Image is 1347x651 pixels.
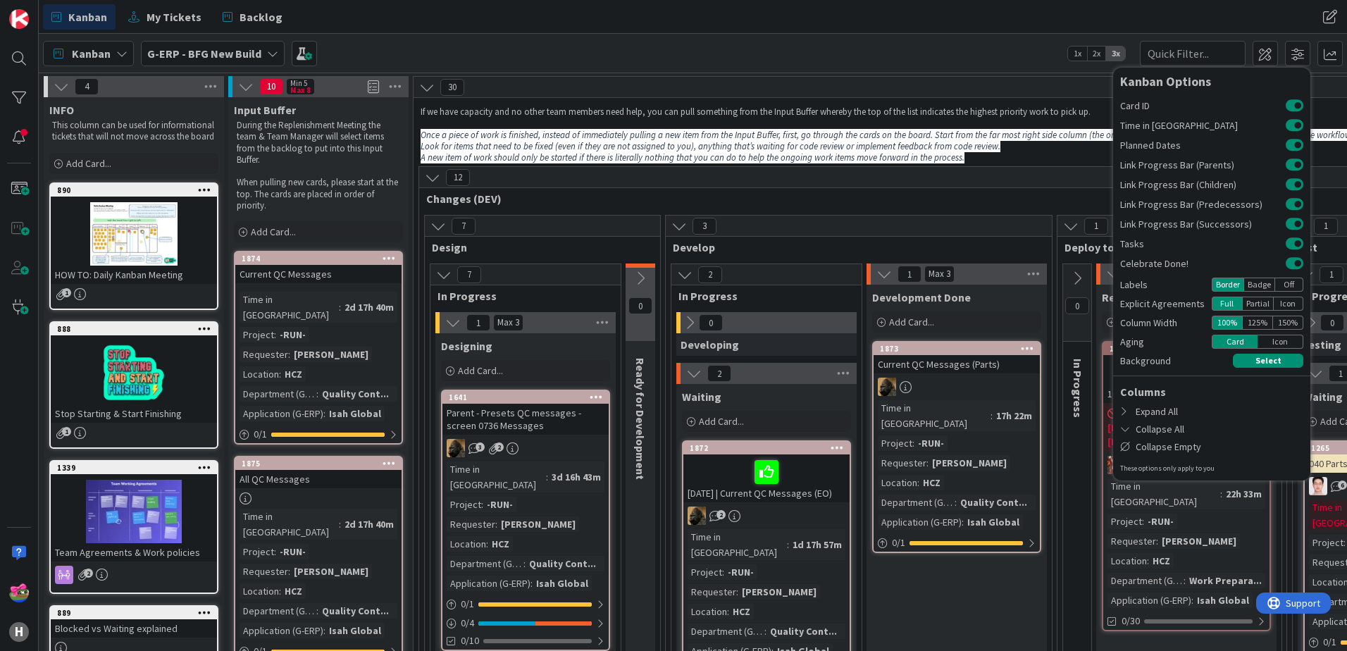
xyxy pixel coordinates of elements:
span: 0 / 4 [461,616,474,631]
span: INFO [49,103,74,117]
img: ND [447,439,465,457]
span: : [727,604,729,619]
span: 6 [1338,480,1347,490]
div: Card [1212,335,1258,349]
div: 3d 16h 43m [548,469,604,485]
div: 1339Team Agreements & Work policies [51,461,217,562]
span: In Progress [437,289,603,303]
img: Visit kanbanzone.com [9,9,29,29]
span: Input Buffer [234,103,296,117]
a: 114616.9 .2025 CD173 - Date from PO Line[DATE] By [PERSON_NAME]...[PERSON_NAME] on holiday until ... [1102,341,1271,631]
div: [PERSON_NAME] [1158,533,1240,549]
span: : [926,455,929,471]
div: Project [688,564,722,580]
span: Ready for Development [633,358,647,480]
a: 1641Parent - Presets QC messages - screen 0736 MessagesNDTime in [GEOGRAPHIC_DATA]:3d 16h 43mProj... [441,390,610,651]
div: 890 [51,184,217,197]
div: -RUN- [276,327,309,342]
div: Requester [878,455,926,471]
span: Add Card... [699,415,744,428]
span: : [274,327,276,342]
div: -RUN- [483,497,516,512]
span: : [279,583,281,599]
span: Link Progress Bar (Successors) [1120,219,1286,229]
b: [PERSON_NAME] on holiday until [DATE] [1107,421,1265,449]
div: HOW TO: Daily Kanban Meeting [51,266,217,284]
span: In Progress [678,289,844,303]
div: Off [1275,278,1303,292]
div: Requester [1107,533,1156,549]
div: JK [1103,456,1270,474]
div: 150 % [1273,316,1303,330]
span: Deploy to TEST [1064,240,1264,254]
div: 1146 [1110,344,1270,354]
div: Isah Global [964,514,1023,530]
div: Icon [1274,297,1304,311]
div: Work Prepara... [1186,573,1265,588]
div: Columns [1113,383,1310,400]
span: : [1156,533,1158,549]
span: 12 [446,169,470,186]
div: [PERSON_NAME] [290,564,372,579]
div: ND [874,378,1040,396]
span: 10 [259,78,283,95]
span: : [1147,553,1149,569]
span: : [323,406,325,421]
div: 889Blocked vs Waiting explained [51,607,217,638]
div: Expand All [1113,403,1310,421]
span: : [339,516,341,532]
div: -RUN- [1144,514,1177,529]
div: 2d 17h 40m [341,299,397,315]
div: Project [1309,535,1343,550]
span: 1x [1068,46,1087,61]
div: HCZ [1149,553,1174,569]
span: 0 [628,297,652,314]
div: 890 [57,185,217,195]
a: 1874Current QC MessagesTime in [GEOGRAPHIC_DATA]:2d 17h 40mProject:-RUN-Requester:[PERSON_NAME]Lo... [234,251,403,445]
span: 0 / 1 [1323,635,1336,650]
span: 0 [1065,297,1089,314]
div: Time in [GEOGRAPHIC_DATA] [240,292,339,323]
div: 1875 [235,457,402,470]
span: : [962,514,964,530]
div: Team Agreements & Work policies [51,543,217,562]
div: 1875 [242,459,402,469]
span: : [486,536,488,552]
div: 1872 [690,443,850,453]
div: Stop Starting & Start Finishing [51,404,217,423]
a: 890HOW TO: Daily Kanban Meeting [49,182,218,310]
div: Requester [447,516,495,532]
span: 1 [1084,218,1108,235]
div: 1146 [1103,342,1270,355]
span: 1 [62,288,71,297]
div: Quality Cont... [957,495,1031,510]
span: : [274,544,276,559]
div: 0/4 [442,614,609,632]
span: : [481,497,483,512]
div: Parent - Presets QC messages - screen 0736 Messages [442,404,609,435]
div: HCZ [281,583,306,599]
div: Collapse All [1113,421,1310,438]
div: Quality Cont... [318,386,392,402]
div: 888 [57,324,217,334]
div: 1874 [242,254,402,263]
span: 1 [62,427,71,436]
div: Application (G-ERP) [240,623,323,638]
span: 3 [476,442,485,452]
span: : [1184,573,1186,588]
div: Time in [GEOGRAPHIC_DATA] [1107,478,1220,509]
div: 1339 [51,461,217,474]
div: Kanban Options [1120,75,1303,89]
div: HCZ [919,475,944,490]
span: Add Card... [889,316,934,328]
div: HCZ [281,366,306,382]
span: Celebrate Done! [1120,259,1286,268]
span: Waiting [1303,390,1343,404]
div: 1873 [874,342,1040,355]
span: : [316,603,318,619]
div: Max 3 [497,319,519,326]
div: Department (G-ERP) [240,603,316,619]
div: Location [447,536,486,552]
div: ND [442,439,609,457]
p: When pulling new cards, please start at the top. The cards are placed in order of priority. [237,177,400,211]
